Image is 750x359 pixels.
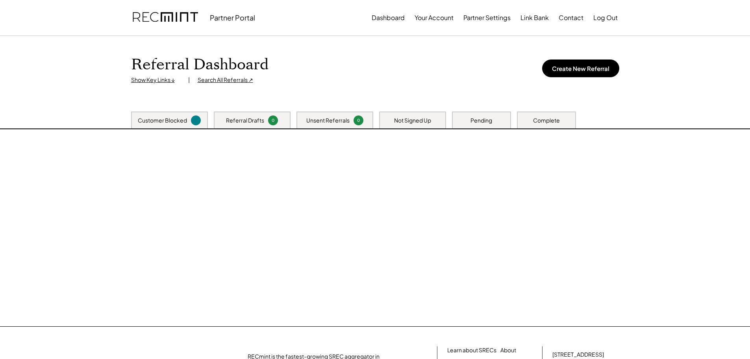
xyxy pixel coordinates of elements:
button: Contact [559,10,583,26]
div: Pending [470,117,492,125]
div: Partner Portal [210,13,255,22]
div: Show Key Links ↓ [131,76,180,84]
div: Not Signed Up [394,117,431,125]
div: Unsent Referrals [306,117,350,125]
h1: Referral Dashboard [131,56,269,74]
a: About [500,346,516,354]
div: [STREET_ADDRESS] [552,351,604,359]
button: Dashboard [372,10,405,26]
div: | [188,76,190,84]
img: recmint-logotype%403x.png [133,4,198,31]
div: 0 [269,117,277,123]
button: Log Out [593,10,618,26]
div: Search All Referrals ↗ [198,76,253,84]
button: Your Account [415,10,454,26]
div: 0 [355,117,362,123]
div: Customer Blocked [138,117,187,125]
a: Learn about SRECs [447,346,496,354]
div: Complete [533,117,560,125]
div: Referral Drafts [226,117,264,125]
button: Partner Settings [463,10,511,26]
button: Create New Referral [542,60,619,77]
button: Link Bank [520,10,549,26]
